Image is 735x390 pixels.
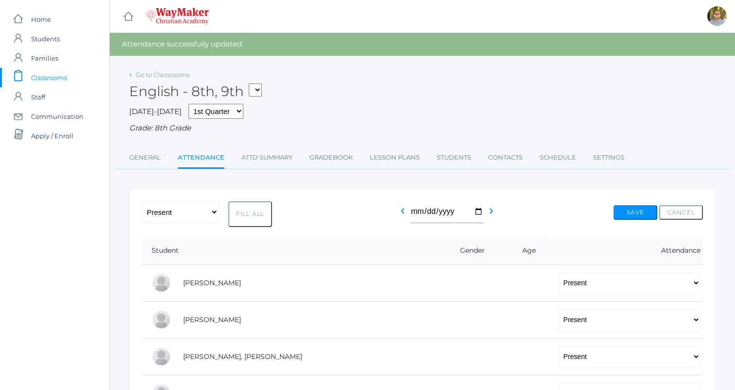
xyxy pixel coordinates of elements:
[502,237,548,265] th: Age
[707,6,727,26] div: Kylen Braileanu
[146,8,209,25] img: waymaker-logo-stack-white-1602f2b1af18da31a5905e9982d058868370996dac5278e84edea6dabf9a3315.png
[488,148,523,167] a: Contacts
[593,148,624,167] a: Settings
[31,87,45,107] span: Staff
[129,84,262,99] h2: English - 8th, 9th
[370,148,420,167] a: Lesson Plans
[435,237,502,265] th: Gender
[437,148,471,167] a: Students
[659,205,703,220] button: Cancel
[228,201,272,227] button: Fill All
[614,205,657,220] button: Save
[241,148,292,167] a: Attd Summary
[152,310,171,329] div: Eva Carr
[540,148,576,167] a: Schedule
[31,29,60,49] span: Students
[152,347,171,366] div: Presley Davenport
[110,33,735,56] div: Attendance successfully updated.
[397,205,409,217] i: chevron_left
[183,278,241,287] a: [PERSON_NAME]
[31,126,73,146] span: Apply / Enroll
[31,107,84,126] span: Communication
[142,237,435,265] th: Student
[136,71,189,79] a: Go to Classrooms
[152,273,171,292] div: Pierce Brozek
[549,237,703,265] th: Attendance
[183,352,302,361] a: [PERSON_NAME], [PERSON_NAME]
[31,10,51,29] span: Home
[129,123,716,134] div: Grade: 8th Grade
[129,107,182,116] span: [DATE]-[DATE]
[485,210,497,219] a: chevron_right
[178,148,224,169] a: Attendance
[397,210,409,219] a: chevron_left
[31,49,58,68] span: Families
[309,148,353,167] a: Gradebook
[485,205,497,217] i: chevron_right
[129,148,161,167] a: General
[183,315,241,324] a: [PERSON_NAME]
[31,68,67,87] span: Classrooms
